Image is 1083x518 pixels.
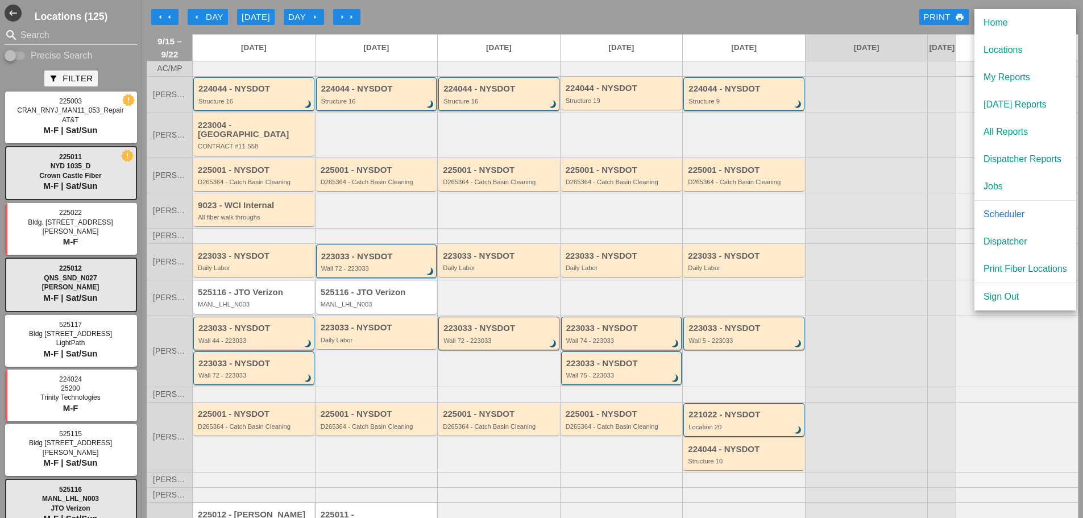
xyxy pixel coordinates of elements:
i: west [5,5,22,22]
span: QNS_SND_N027 [44,274,97,282]
button: Shrink Sidebar [5,5,22,22]
div: Daily Labor [688,264,802,271]
div: MANL_LHL_N003 [198,301,312,308]
div: 223033 - NYSDOT [321,252,434,262]
a: Dispatcher Reports [974,146,1076,173]
button: Day [188,9,228,25]
label: Precise Search [31,50,93,61]
i: filter_alt [49,74,58,83]
div: Home [984,16,1067,30]
span: [PERSON_NAME] [153,171,186,180]
div: Jobs [984,180,1067,193]
div: Structure 10 [688,458,802,465]
div: 223033 - NYSDOT [688,324,801,333]
div: [DATE] Reports [984,98,1067,111]
i: brightness_3 [792,424,804,437]
span: Trinity Technologies [40,393,100,401]
span: [PERSON_NAME] [153,475,186,484]
button: Day [284,9,324,25]
div: D265364 - Catch Basin Cleaning [198,179,312,185]
i: brightness_3 [302,372,314,385]
div: MANL_LHL_N003 [321,301,434,308]
div: Filter [49,72,93,85]
div: All Reports [984,125,1067,139]
span: [PERSON_NAME] [42,283,99,291]
div: D265364 - Catch Basin Cleaning [198,423,312,430]
span: M-F [63,403,78,413]
div: Locations [984,43,1067,57]
div: Structure 9 [688,98,801,105]
i: brightness_3 [424,266,437,278]
a: My Reports [974,64,1076,91]
button: Filter [44,71,97,86]
div: Wall 72 - 223033 [198,372,311,379]
div: 223033 - NYSDOT [688,251,802,261]
i: brightness_3 [547,338,559,350]
a: Print [919,9,969,25]
span: M-F [63,237,78,246]
span: 525117 [59,321,82,329]
i: brightness_3 [547,98,559,111]
div: D265364 - Catch Basin Cleaning [321,423,434,430]
div: Enable Precise search to match search terms exactly. [5,49,138,63]
div: 224044 - NYSDOT [688,445,802,454]
input: Search [20,26,122,44]
div: D265364 - Catch Basin Cleaning [443,423,557,430]
span: [PERSON_NAME] [153,491,186,499]
div: Wall 5 - 223033 [688,337,801,344]
a: All Reports [974,118,1076,146]
span: 225012 [59,264,82,272]
div: Wall 44 - 223033 [198,337,311,344]
div: Location 20 [688,424,801,430]
div: D265364 - Catch Basin Cleaning [566,423,679,430]
span: [PERSON_NAME] [153,390,186,399]
span: Bldg [STREET_ADDRESS] [29,330,112,338]
button: Move Ahead 1 Week [333,9,360,25]
a: Jobs [974,173,1076,200]
div: 525116 - JTO Verizon [321,288,434,297]
span: AC/MP [157,64,182,73]
span: [PERSON_NAME] [153,206,186,215]
span: 225003 [59,97,82,105]
span: M-F | Sat/Sun [43,458,97,467]
span: [PERSON_NAME] [153,258,186,266]
div: 224044 - NYSDOT [566,84,679,93]
div: Print [924,11,964,24]
a: Dispatcher [974,228,1076,255]
div: 225001 - NYSDOT [566,165,679,175]
i: brightness_3 [302,98,314,111]
i: brightness_3 [669,338,682,350]
div: 221022 - NYSDOT [688,410,801,420]
div: My Reports [984,71,1067,84]
span: [PERSON_NAME] [43,449,99,457]
div: 225001 - NYSDOT [321,165,434,175]
span: [PERSON_NAME] [153,231,186,240]
div: 223033 - NYSDOT [198,324,311,333]
div: D265364 - Catch Basin Cleaning [566,179,679,185]
span: 525116 [59,486,82,494]
i: brightness_3 [792,98,804,111]
div: Daily Labor [321,337,434,343]
div: 225001 - NYSDOT [198,409,312,419]
div: Structure 16 [198,98,311,105]
div: 525116 - JTO Verizon [198,288,312,297]
div: Structure 16 [443,98,556,105]
div: 223033 - NYSDOT [566,251,679,261]
a: Locations [974,36,1076,64]
span: 225011 [59,153,82,161]
span: [PERSON_NAME] [153,347,186,355]
div: Scheduler [984,208,1067,221]
i: print [955,13,964,22]
i: search [5,28,18,42]
div: 223033 - NYSDOT [566,359,679,368]
div: 223033 - NYSDOT [566,324,679,333]
i: new_releases [123,95,134,105]
span: M-F | Sat/Sun [43,125,97,135]
div: Print Fiber Locations [984,262,1067,276]
div: 223033 - NYSDOT [321,323,434,333]
div: 223033 - NYSDOT [198,251,312,261]
div: 223033 - NYSDOT [443,251,557,261]
a: [DATE] [683,35,805,61]
div: Dispatcher Reports [984,152,1067,166]
div: 225001 - NYSDOT [443,165,557,175]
